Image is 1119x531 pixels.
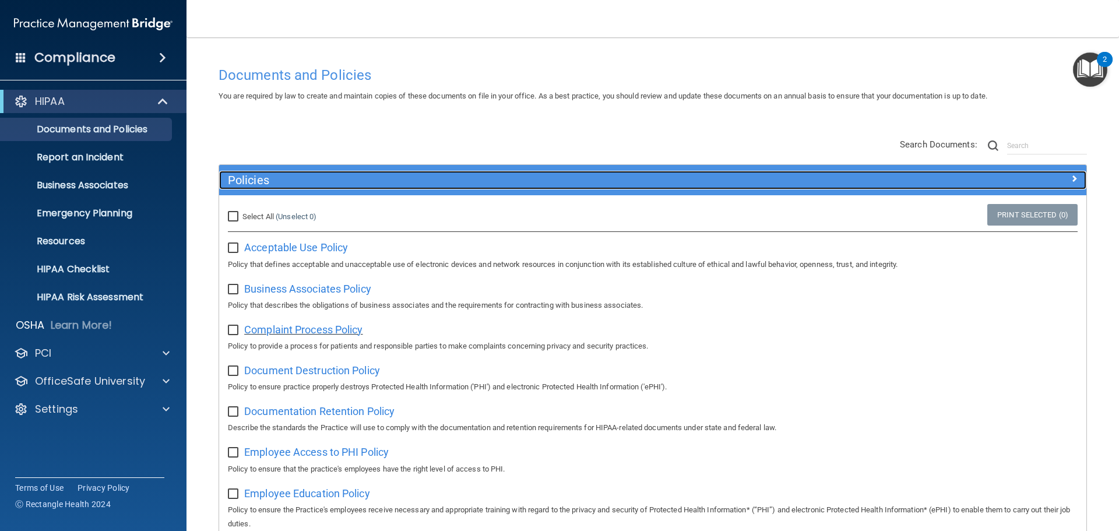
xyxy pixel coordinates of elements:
[8,235,167,247] p: Resources
[35,374,145,388] p: OfficeSafe University
[244,364,380,377] span: Document Destruction Policy
[14,346,170,360] a: PCI
[8,208,167,219] p: Emergency Planning
[228,421,1078,435] p: Describe the standards the Practice will use to comply with the documentation and retention requi...
[244,323,363,336] span: Complaint Process Policy
[35,346,51,360] p: PCI
[244,283,371,295] span: Business Associates Policy
[244,487,370,500] span: Employee Education Policy
[35,94,65,108] p: HIPAA
[987,204,1078,226] a: Print Selected (0)
[988,140,998,151] img: ic-search.3b580494.png
[51,318,112,332] p: Learn More!
[1007,137,1087,154] input: Search
[34,50,115,66] h4: Compliance
[8,291,167,303] p: HIPAA Risk Assessment
[219,68,1087,83] h4: Documents and Policies
[14,12,173,36] img: PMB logo
[8,152,167,163] p: Report an Incident
[1103,59,1107,75] div: 2
[14,94,169,108] a: HIPAA
[8,124,167,135] p: Documents and Policies
[15,482,64,494] a: Terms of Use
[228,171,1078,189] a: Policies
[276,212,316,221] a: (Unselect 0)
[242,212,274,221] span: Select All
[16,318,45,332] p: OSHA
[900,139,977,150] span: Search Documents:
[228,462,1078,476] p: Policy to ensure that the practice's employees have the right level of access to PHI.
[228,339,1078,353] p: Policy to provide a process for patients and responsible parties to make complaints concerning pr...
[228,258,1078,272] p: Policy that defines acceptable and unacceptable use of electronic devices and network resources i...
[15,498,111,510] span: Ⓒ Rectangle Health 2024
[244,405,395,417] span: Documentation Retention Policy
[14,374,170,388] a: OfficeSafe University
[228,380,1078,394] p: Policy to ensure practice properly destroys Protected Health Information ('PHI') and electronic P...
[244,446,389,458] span: Employee Access to PHI Policy
[228,503,1078,531] p: Policy to ensure the Practice's employees receive necessary and appropriate training with regard ...
[78,482,130,494] a: Privacy Policy
[8,180,167,191] p: Business Associates
[35,402,78,416] p: Settings
[219,92,987,100] span: You are required by law to create and maintain copies of these documents on file in your office. ...
[14,402,170,416] a: Settings
[244,241,348,254] span: Acceptable Use Policy
[8,263,167,275] p: HIPAA Checklist
[228,298,1078,312] p: Policy that describes the obligations of business associates and the requirements for contracting...
[228,174,861,187] h5: Policies
[1073,52,1107,87] button: Open Resource Center, 2 new notifications
[228,212,241,221] input: Select All (Unselect 0)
